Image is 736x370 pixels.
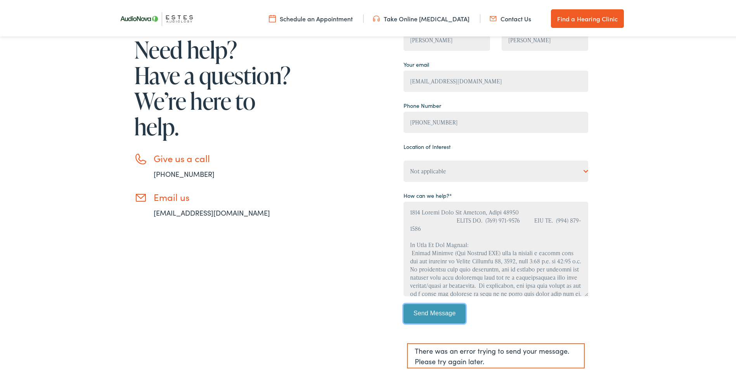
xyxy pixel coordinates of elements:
label: Location of Interest [404,141,450,149]
h3: Give us a call [154,151,293,163]
input: Send Message [404,303,466,322]
a: Contact Us [490,13,531,21]
a: [EMAIL_ADDRESS][DOMAIN_NAME] [154,206,270,216]
label: Your email [404,59,429,67]
a: Find a Hearing Clinic [551,8,624,26]
form: Contact form [404,16,588,367]
img: utility icon [269,13,276,21]
a: Schedule an Appointment [269,13,353,21]
input: (XXX) XXX - XXXX [404,110,588,131]
h1: Need help? Have a question? We’re here to help. [134,35,293,138]
label: Phone Number [404,100,441,108]
a: [PHONE_NUMBER] [154,168,215,177]
input: Last Name [502,28,588,49]
label: How can we help? [404,190,452,198]
input: example@gmail.com [404,69,588,90]
img: utility icon [373,13,380,21]
a: Take Online [MEDICAL_DATA] [373,13,469,21]
h3: Email us [154,190,293,201]
input: First Name [404,28,490,49]
div: There was an error trying to send your message. Please try again later. [407,342,585,367]
img: utility icon [490,13,497,21]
